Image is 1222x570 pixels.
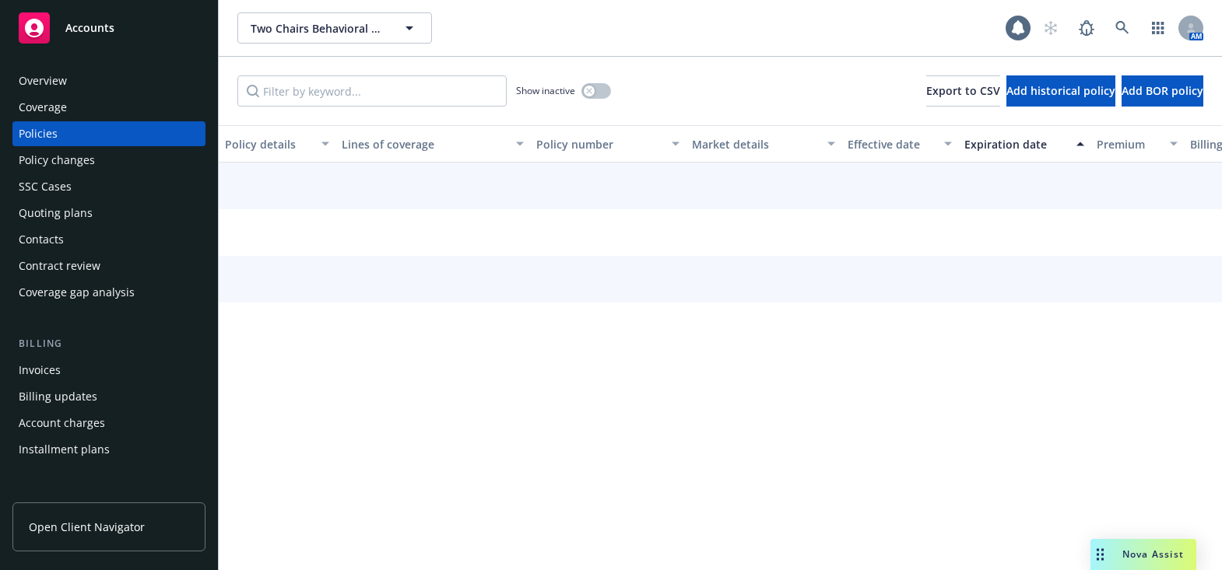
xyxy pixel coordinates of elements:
a: Search [1107,12,1138,44]
div: Effective date [848,136,935,152]
button: Nova Assist [1090,539,1196,570]
button: Policy details [219,125,335,163]
div: Invoices [19,358,61,383]
div: Billing [12,336,205,351]
div: Lines of coverage [342,136,507,152]
a: Policy changes [12,148,205,173]
div: Contacts [19,227,64,252]
div: Contract review [19,254,100,278]
a: Installment plans [12,437,205,462]
a: Invoices [12,358,205,383]
div: Policy number [536,136,662,152]
a: Coverage gap analysis [12,280,205,305]
a: Policies [12,121,205,146]
div: SSC Cases [19,174,72,199]
button: Add historical policy [1006,75,1115,107]
button: Add BOR policy [1122,75,1203,107]
div: Overview [19,68,67,93]
div: Policy details [225,136,312,152]
a: Account charges [12,411,205,435]
div: Market details [692,136,818,152]
span: Nova Assist [1122,547,1184,561]
div: Expiration date [964,136,1067,152]
a: Quoting plans [12,201,205,226]
span: Open Client Navigator [29,519,145,535]
button: Export to CSV [926,75,1000,107]
a: Overview [12,68,205,93]
div: Account charges [19,411,105,435]
div: Drag to move [1090,539,1110,570]
a: SSC Cases [12,174,205,199]
div: Policies [19,121,58,146]
div: Installment plans [19,437,110,462]
div: Coverage [19,95,67,120]
button: Expiration date [958,125,1090,163]
a: Billing updates [12,384,205,409]
a: Report a Bug [1071,12,1102,44]
button: Market details [686,125,841,163]
span: Add historical policy [1006,83,1115,98]
div: Policy changes [19,148,95,173]
button: Lines of coverage [335,125,530,163]
a: Contract review [12,254,205,278]
span: Show inactive [516,84,575,97]
span: Export to CSV [926,83,1000,98]
a: Contacts [12,227,205,252]
a: Coverage [12,95,205,120]
span: Accounts [65,22,114,34]
button: Policy number [530,125,686,163]
div: Quoting plans [19,201,93,226]
a: Start snowing [1035,12,1066,44]
button: Premium [1090,125,1184,163]
span: Two Chairs Behavioral Health Group [251,20,385,37]
div: Premium [1097,136,1161,152]
a: Switch app [1143,12,1174,44]
input: Filter by keyword... [237,75,507,107]
div: Billing updates [19,384,97,409]
button: Effective date [841,125,958,163]
a: Accounts [12,6,205,50]
span: Add BOR policy [1122,83,1203,98]
div: Coverage gap analysis [19,280,135,305]
button: Two Chairs Behavioral Health Group [237,12,432,44]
